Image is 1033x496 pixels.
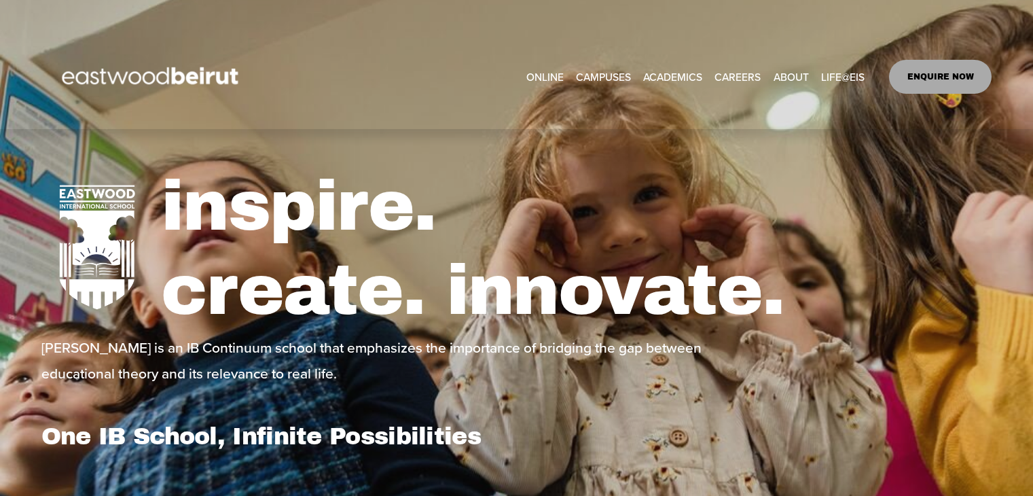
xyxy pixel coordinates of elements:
[41,334,712,386] p: [PERSON_NAME] is an IB Continuum school that emphasizes the importance of bridging the gap betwee...
[774,66,809,87] a: folder dropdown
[41,42,263,111] img: EastwoodIS Global Site
[889,60,992,94] a: ENQUIRE NOW
[714,66,761,87] a: CAREERS
[576,67,631,86] span: CAMPUSES
[821,67,865,86] span: LIFE@EIS
[774,67,809,86] span: ABOUT
[526,66,564,87] a: ONLINE
[643,66,702,87] a: folder dropdown
[643,67,702,86] span: ACADEMICS
[821,66,865,87] a: folder dropdown
[576,66,631,87] a: folder dropdown
[41,422,513,450] h1: One IB School, Infinite Possibilities
[161,164,992,333] h1: inspire. create. innovate.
